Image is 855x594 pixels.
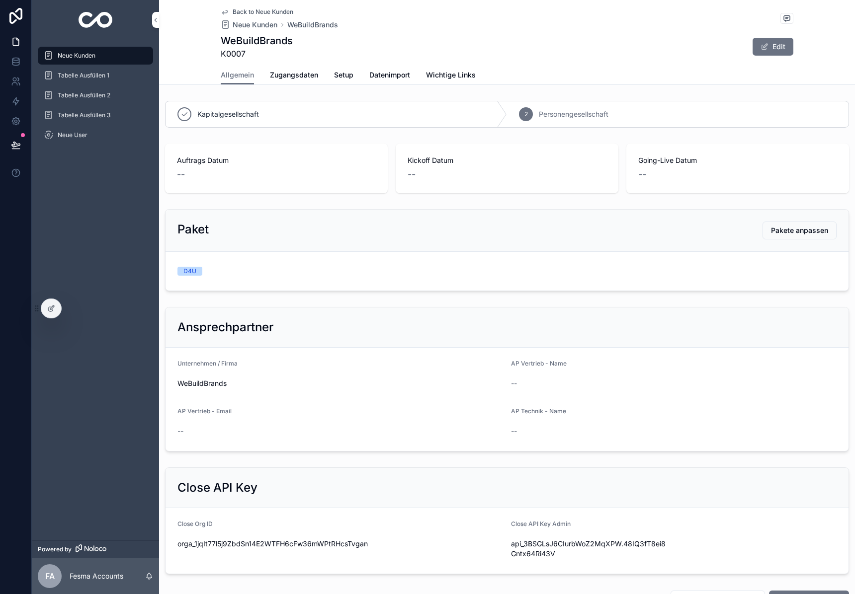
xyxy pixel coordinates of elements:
[58,91,110,99] span: Tabelle Ausfüllen 2
[511,539,670,559] span: api_3BSGLsJ6CIurbWoZ2MqXPW.48IQ3fT8ei8Gntx64Ri43V
[38,106,153,124] a: Tabelle Ausfüllen 3
[270,70,318,80] span: Zugangsdaten
[177,480,257,496] h2: Close API Key
[177,520,213,527] span: Close Org ID
[177,167,185,181] span: --
[32,540,159,558] a: Powered by
[369,70,410,80] span: Datenimport
[511,360,567,367] span: AP Vertrieb - Name
[177,426,183,436] span: --
[638,167,646,181] span: --
[177,319,273,335] h2: Ansprechpartner
[511,520,571,527] span: Close API Key Admin
[408,155,606,165] span: Kickoff Datum
[58,131,87,139] span: Neue User
[426,70,476,80] span: Wichtige Links
[287,20,338,30] a: WeBuildBrands
[221,34,293,48] h1: WeBuildBrands
[58,72,109,79] span: Tabelle Ausfüllen 1
[233,20,277,30] span: Neue Kunden
[38,67,153,84] a: Tabelle Ausfüllen 1
[197,109,259,119] span: Kapitalgesellschaft
[221,20,277,30] a: Neue Kunden
[177,222,209,237] h2: Paket
[771,225,828,235] span: Pakete anpassen
[511,407,566,415] span: AP Technik - Name
[38,86,153,104] a: Tabelle Ausfüllen 2
[183,267,196,276] div: D4U
[221,48,293,60] span: K0007
[177,539,503,549] span: orga_1jqIt77l5j9ZbdSn14E2WTFH6cFw36mWPtRHcsTvgan
[426,66,476,86] a: Wichtige Links
[524,110,528,118] span: 2
[638,155,837,165] span: Going-Live Datum
[32,40,159,157] div: scrollable content
[79,12,113,28] img: App logo
[58,52,95,60] span: Neue Kunden
[70,571,123,581] p: Fesma Accounts
[511,426,517,436] span: --
[45,570,55,582] span: FA
[334,70,353,80] span: Setup
[177,360,238,367] span: Unternehmen / Firma
[539,109,608,119] span: Personengesellschaft
[177,407,232,415] span: AP Vertrieb - Email
[221,8,293,16] a: Back to Neue Kunden
[270,66,318,86] a: Zugangsdaten
[177,155,376,165] span: Auftrags Datum
[177,378,503,388] span: WeBuildBrands
[221,70,254,80] span: Allgemein
[221,66,254,85] a: Allgemein
[38,126,153,144] a: Neue User
[334,66,353,86] a: Setup
[511,378,517,388] span: --
[58,111,110,119] span: Tabelle Ausfüllen 3
[233,8,293,16] span: Back to Neue Kunden
[369,66,410,86] a: Datenimport
[38,47,153,65] a: Neue Kunden
[763,222,837,239] button: Pakete anpassen
[753,38,793,56] button: Edit
[38,545,72,553] span: Powered by
[408,167,416,181] span: --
